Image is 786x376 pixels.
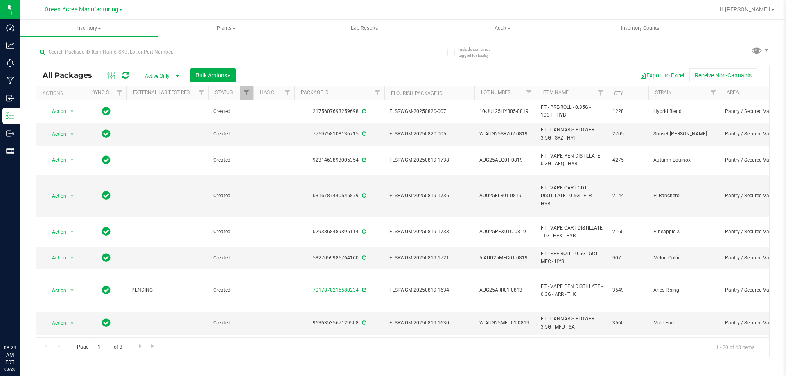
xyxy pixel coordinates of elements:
[389,156,470,164] span: FLSRWGM-20250819-1738
[612,108,644,115] span: 1228
[147,341,159,352] a: Go to the last page
[45,226,67,238] span: Action
[67,252,77,263] span: select
[6,129,14,137] inline-svg: Outbound
[45,285,67,296] span: Action
[479,228,531,236] span: AUG25PEX01C-0819
[653,192,715,200] span: El Ranchero
[45,128,67,140] span: Action
[213,228,248,236] span: Created
[522,86,536,100] a: Filter
[67,190,77,202] span: select
[389,228,470,236] span: FLSRWGM-20250819-1733
[541,104,603,119] span: FT - PRE-ROLL - 0.35G - 10CT - HYB
[67,317,77,329] span: select
[131,286,203,294] span: PENDING
[213,319,248,327] span: Created
[725,130,777,138] span: Pantry / Secured Vault
[45,154,67,166] span: Action
[6,24,14,32] inline-svg: Dashboard
[4,366,16,372] p: 08/20
[434,25,571,32] span: Audit
[541,152,603,168] span: FT - VAPE PEN DISTILLATE - 0.3G - AEQ - HYB
[20,25,158,32] span: Inventory
[612,228,644,236] span: 2160
[6,147,14,155] inline-svg: Reports
[190,68,236,82] button: Bulk Actions
[102,190,111,201] span: In Sync
[653,319,715,327] span: Mule Fuel
[195,86,208,100] a: Filter
[281,86,294,100] a: Filter
[541,184,603,208] span: FT - VAPE CART CDT DISTILLATE - 0.5G - ELR - HYB
[253,86,294,100] th: Has COA
[653,156,715,164] span: Autumn Equinox
[653,108,715,115] span: Hybrid Blend
[158,20,296,37] a: Plants
[371,86,384,100] a: Filter
[293,319,386,327] div: 9636353567129508
[301,90,329,95] a: Package ID
[434,20,571,37] a: Audit
[458,46,499,59] span: Include items not tagged for facility
[612,254,644,262] span: 907
[24,309,34,319] iframe: Resource center unread badge
[612,319,644,327] span: 3560
[389,254,470,262] span: FLSRWGM-20250819-1721
[293,254,386,262] div: 5827059985764160
[4,344,16,366] p: 08:29 AM EDT
[6,59,14,67] inline-svg: Monitoring
[92,90,124,95] a: Sync Status
[479,192,531,200] span: AUG25ELR01-0819
[6,77,14,85] inline-svg: Manufacturing
[45,252,67,263] span: Action
[717,6,770,13] span: Hi, [PERSON_NAME]!
[653,286,715,294] span: Aries Rising
[134,341,146,352] a: Go to the next page
[67,226,77,238] span: select
[158,25,295,32] span: Plants
[655,90,672,95] a: Strain
[213,286,248,294] span: Created
[113,86,126,100] a: Filter
[479,156,531,164] span: AUG25AEQ01-0819
[689,68,757,82] button: Receive Non-Cannabis
[361,229,366,234] span: Sync from Compliance System
[709,341,761,353] span: 1 - 20 of 48 items
[213,130,248,138] span: Created
[725,108,777,115] span: Pantry / Secured Vault
[653,254,715,262] span: Melon Collie
[612,192,644,200] span: 2144
[612,286,644,294] span: 3549
[213,156,248,164] span: Created
[67,154,77,166] span: select
[391,90,443,96] a: Flourish Package ID
[102,252,111,263] span: In Sync
[43,71,100,80] span: All Packages
[293,108,386,115] div: 2175607693259698
[6,112,14,120] inline-svg: Inventory
[571,20,709,37] a: Inventory Counts
[361,131,366,137] span: Sync from Compliance System
[36,46,370,58] input: Search Package ID, Item Name, SKU, Lot or Part Number...
[296,20,434,37] a: Lab Results
[479,254,531,262] span: 5-AUG25MEC01-0819
[479,130,531,138] span: W-AUG25SRZ02-0819
[67,106,77,117] span: select
[45,190,67,202] span: Action
[361,157,366,163] span: Sync from Compliance System
[610,25,671,32] span: Inventory Counts
[727,90,739,95] a: Area
[725,254,777,262] span: Pantry / Secured Vault
[612,130,644,138] span: 2705
[361,255,366,261] span: Sync from Compliance System
[541,283,603,298] span: FT - VAPE PEN DISTILLATE - 0.3G - ARR - THC
[725,286,777,294] span: Pantry / Secured Vault
[361,320,366,326] span: Sync from Compliance System
[70,341,129,353] span: Page of 3
[707,86,720,100] a: Filter
[653,130,715,138] span: Sunset [PERSON_NAME]
[67,285,77,296] span: select
[102,226,111,237] span: In Sync
[45,106,67,117] span: Action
